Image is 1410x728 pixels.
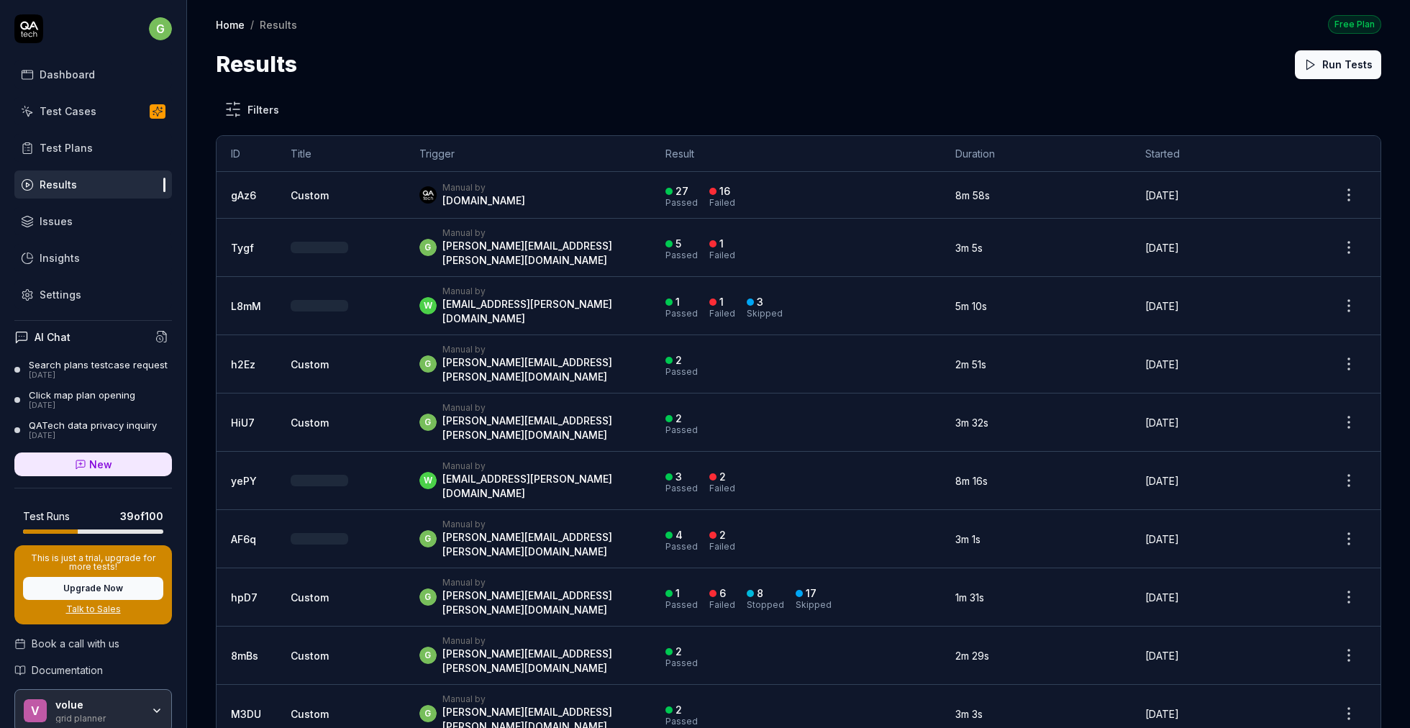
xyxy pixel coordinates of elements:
span: Custom [291,591,329,604]
a: Talk to Sales [23,603,163,616]
a: yePY [231,475,257,487]
div: Manual by [442,402,637,414]
div: [DOMAIN_NAME] [442,194,525,208]
div: 2 [719,529,726,542]
a: Results [14,170,172,199]
div: Results [40,177,77,192]
time: [DATE] [1145,533,1179,545]
time: [DATE] [1145,591,1179,604]
div: Manual by [442,635,637,647]
div: 1 [676,296,680,309]
a: Settings [14,281,172,309]
time: 5m 10s [955,300,987,312]
span: Custom [291,189,329,201]
div: 2 [676,645,682,658]
p: This is just a trial, upgrade for more tests! [23,554,163,571]
div: Free Plan [1328,15,1381,34]
div: 3 [676,470,682,483]
button: Run Tests [1295,50,1381,79]
time: [DATE] [1145,189,1179,201]
a: Issues [14,207,172,235]
div: Dashboard [40,67,95,82]
div: Test Plans [40,140,93,155]
time: 3m 5s [955,242,983,254]
div: Passed [665,426,698,434]
div: Failed [709,542,735,551]
time: 3m 3s [955,708,983,720]
div: [PERSON_NAME][EMAIL_ADDRESS][PERSON_NAME][DOMAIN_NAME] [442,239,637,268]
div: Results [260,17,297,32]
a: Home [216,17,245,32]
div: Settings [40,287,81,302]
a: 8mBs [231,650,258,662]
div: 3 [757,296,763,309]
a: Search plans testcase request[DATE] [14,359,172,381]
div: Failed [709,484,735,493]
div: Passed [665,601,698,609]
span: Documentation [32,663,103,678]
div: 2 [676,354,682,367]
div: [PERSON_NAME][EMAIL_ADDRESS][PERSON_NAME][DOMAIN_NAME] [442,647,637,675]
div: 2 [676,704,682,716]
div: 17 [806,587,817,600]
a: AF6q [231,533,256,545]
a: Book a call with us [14,636,172,651]
div: Passed [665,368,698,376]
time: 8m 16s [955,475,988,487]
div: 2 [719,470,726,483]
div: Manual by [442,577,637,588]
span: g [419,647,437,664]
a: gAz6 [231,189,256,201]
div: [EMAIL_ADDRESS][PERSON_NAME][DOMAIN_NAME] [442,297,637,326]
div: Manual by [442,182,525,194]
div: [EMAIL_ADDRESS][PERSON_NAME][DOMAIN_NAME] [442,472,637,501]
span: w [419,472,437,489]
time: [DATE] [1145,417,1179,429]
th: Started [1131,136,1317,172]
span: Custom [291,650,329,662]
time: [DATE] [1145,242,1179,254]
div: Manual by [442,227,637,239]
div: Manual by [442,460,637,472]
div: Passed [665,484,698,493]
div: Test Cases [40,104,96,119]
time: [DATE] [1145,650,1179,662]
a: QATech data privacy inquiry[DATE] [14,419,172,441]
time: 1m 31s [955,591,984,604]
a: New [14,452,172,476]
div: 4 [676,529,683,542]
span: g [419,414,437,431]
div: 6 [719,587,726,600]
time: [DATE] [1145,358,1179,370]
a: L8mM [231,300,261,312]
div: Passed [665,309,698,318]
button: Free Plan [1328,14,1381,34]
img: 7ccf6c19-61ad-4a6c-8811-018b02a1b829.jpg [419,186,437,204]
div: Passed [665,542,698,551]
div: Manual by [442,286,637,297]
div: Passed [665,659,698,668]
span: g [419,530,437,547]
div: [PERSON_NAME][EMAIL_ADDRESS][PERSON_NAME][DOMAIN_NAME] [442,355,637,384]
div: 27 [676,185,688,198]
div: Manual by [442,344,637,355]
div: volue [55,699,142,711]
h4: AI Chat [35,329,70,345]
time: 3m 32s [955,417,988,429]
a: Test Cases [14,97,172,125]
th: Trigger [405,136,651,172]
span: v [24,699,47,722]
h5: Test Runs [23,510,70,523]
a: h2Ez [231,358,255,370]
span: Book a call with us [32,636,119,651]
div: QATech data privacy inquiry [29,419,157,431]
div: Failed [709,309,735,318]
div: Manual by [442,693,637,705]
a: Tygf [231,242,254,254]
div: Passed [665,199,698,207]
div: [DATE] [29,370,168,381]
a: hpD7 [231,591,258,604]
div: 8 [757,587,763,600]
div: Click map plan opening [29,389,135,401]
